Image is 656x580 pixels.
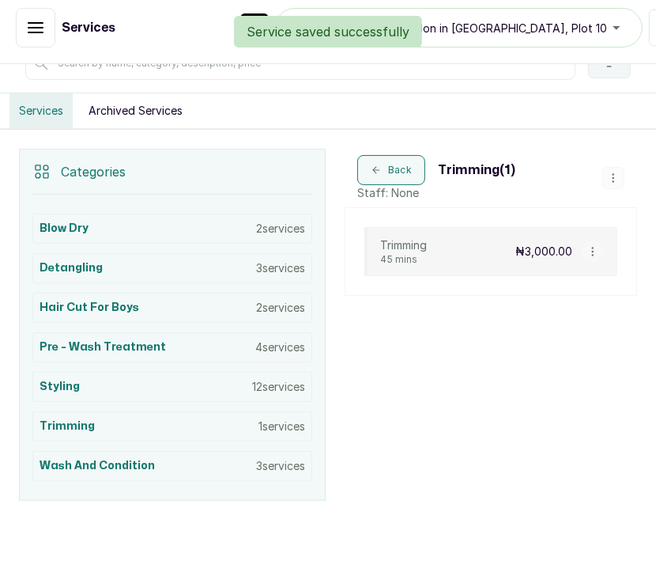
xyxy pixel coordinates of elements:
[40,221,89,237] h3: Blow Dry
[256,458,305,474] p: 3 services
[9,93,73,128] button: Services
[79,93,192,128] button: Archived Services
[258,419,305,434] p: 1 services
[357,155,425,185] button: Back
[40,260,103,276] h3: Detangling
[380,237,427,266] div: Trimming45 mins
[40,419,95,434] h3: Trimming
[256,300,305,316] p: 2 services
[380,253,427,266] p: 45 mins
[357,185,515,201] p: Staff: None
[255,339,305,355] p: 4 services
[256,260,305,276] p: 3 services
[252,379,305,395] p: 12 services
[515,244,572,260] p: ₦3,000.00
[438,161,515,180] h3: Trimming ( 1 )
[40,458,155,474] h3: Wash and Condition
[61,162,126,181] p: Categories
[256,221,305,237] p: 2 services
[247,22,409,41] p: Service saved successfully
[40,379,80,395] h3: Styling
[275,8,643,47] button: Muna & Luchi Care Salon in [GEOGRAPHIC_DATA], Plot 10
[40,339,166,355] h3: Pre - Wash Treatment
[380,237,427,253] p: Trimming
[40,300,139,316] h3: Hair Cut for Boys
